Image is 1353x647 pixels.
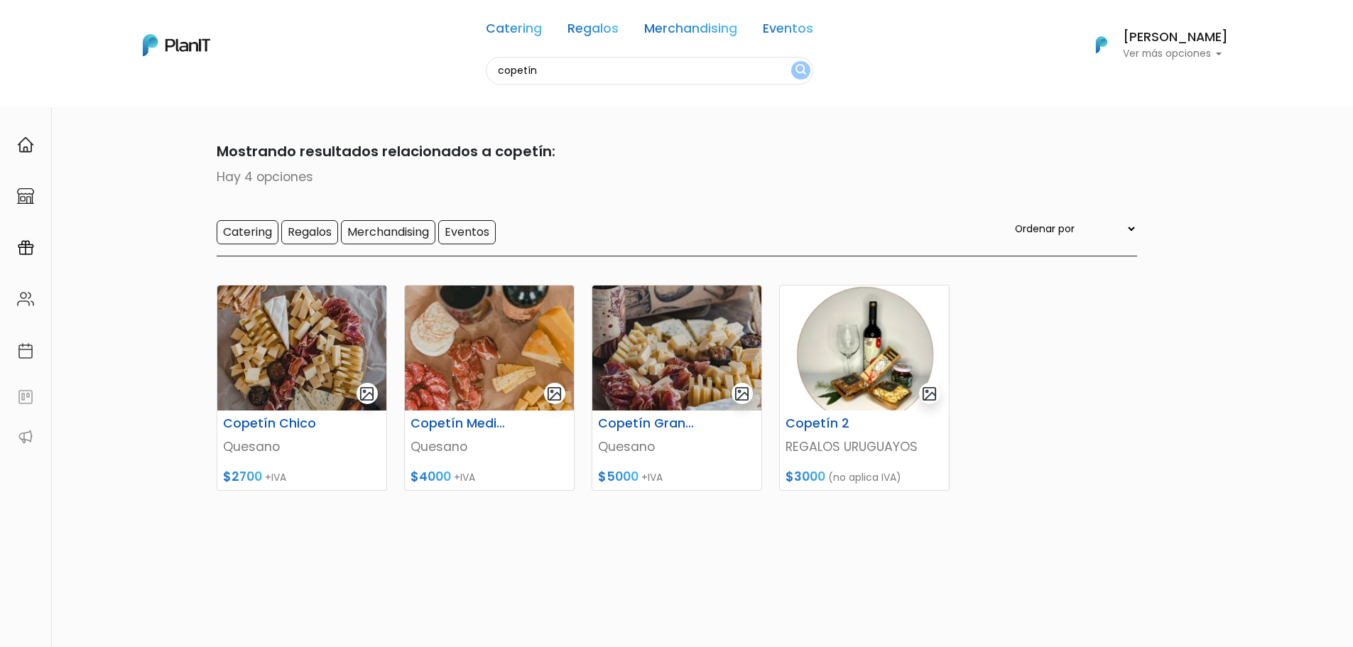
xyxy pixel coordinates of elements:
p: Ver más opciones [1123,49,1228,59]
img: PlanIt Logo [143,34,210,56]
span: $3000 [786,468,825,485]
img: calendar-87d922413cdce8b2cf7b7f5f62616a5cf9e4887200fb71536465627b3292af00.svg [17,342,34,359]
span: $4000 [411,468,451,485]
h6: Copetín Mediano [402,416,518,431]
span: $5000 [598,468,639,485]
span: (no aplica IVA) [828,470,901,484]
input: Eventos [438,220,496,244]
a: gallery-light Copetín Mediano Quesano $4000 +IVA [404,285,575,491]
a: gallery-light Copetín 2 REGALOS URUGUAYOS $3000 (no aplica IVA) [779,285,950,491]
input: Catering [217,220,278,244]
p: REGALOS URUGUAYOS [786,437,943,456]
a: Regalos [567,23,619,40]
a: Catering [486,23,542,40]
img: partners-52edf745621dab592f3b2c58e3bca9d71375a7ef29c3b500c9f145b62cc070d4.svg [17,428,34,445]
span: +IVA [265,470,286,484]
img: search_button-432b6d5273f82d61273b3651a40e1bd1b912527efae98b1b7a1b2c0702e16a8d.svg [795,64,806,77]
p: Quesano [598,437,756,456]
h6: Copetín Chico [214,416,331,431]
img: PlanIt Logo [1086,29,1117,60]
img: thumb_277602859_525055205705588_5716073177570240040_n.jpg [405,286,574,411]
img: thumb_Dise%C3%B1o_sin_t%C3%ADtulo_-_2024-11-11T131655.273.png [780,286,949,411]
img: campaigns-02234683943229c281be62815700db0a1741e53638e28bf9629b52c665b00959.svg [17,239,34,256]
p: Quesano [223,437,381,456]
p: Mostrando resultados relacionados a copetín: [217,141,1137,162]
img: home-e721727adea9d79c4d83392d1f703f7f8bce08238fde08b1acbfd93340b81755.svg [17,136,34,153]
input: Buscá regalos, desayunos, y más [486,57,813,85]
span: +IVA [641,470,663,484]
input: Regalos [281,220,338,244]
img: marketplace-4ceaa7011d94191e9ded77b95e3339b90024bf715f7c57f8cf31f2d8c509eaba.svg [17,187,34,205]
img: thumb_291502568_423304499517170_3141351948853887996_n.jpg [217,286,386,411]
img: feedback-78b5a0c8f98aac82b08bfc38622c3050aee476f2c9584af64705fc4e61158814.svg [17,388,34,406]
input: Merchandising [341,220,435,244]
img: gallery-light [546,386,563,402]
a: gallery-light Copetín Chico Quesano $2700 +IVA [217,285,387,491]
span: +IVA [454,470,475,484]
a: gallery-light Copetín Grande Quesano $5000 +IVA [592,285,762,491]
h6: Copetín Grande [589,416,706,431]
img: gallery-light [921,386,938,402]
a: Eventos [763,23,813,40]
a: Merchandising [644,23,737,40]
img: people-662611757002400ad9ed0e3c099ab2801c6687ba6c219adb57efc949bc21e19d.svg [17,290,34,308]
img: gallery-light [734,386,750,402]
h6: [PERSON_NAME] [1123,31,1228,44]
p: Hay 4 opciones [217,168,1137,186]
button: PlanIt Logo [PERSON_NAME] Ver más opciones [1077,26,1228,63]
img: thumb_292177369_586620099475259_3304648675822818818_n.jpg [592,286,761,411]
img: gallery-light [359,386,375,402]
span: $2700 [223,468,262,485]
h6: Copetín 2 [777,416,893,431]
p: Quesano [411,437,568,456]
